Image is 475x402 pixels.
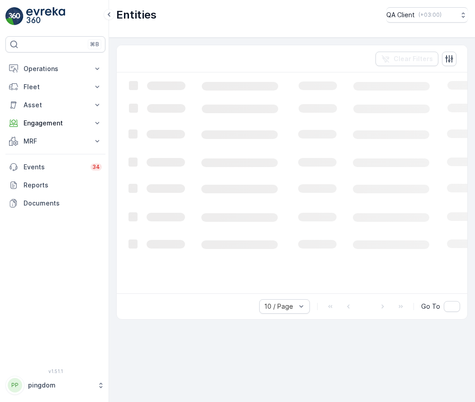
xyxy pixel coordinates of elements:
button: Engagement [5,114,105,132]
p: MRF [24,137,87,146]
p: QA Client [386,10,415,19]
p: Entities [116,8,157,22]
p: Documents [24,199,102,208]
p: Clear Filters [394,54,433,63]
p: Operations [24,64,87,73]
p: Events [24,163,85,172]
p: ( +03:00 ) [418,11,442,19]
div: PP [8,378,22,392]
button: Clear Filters [375,52,438,66]
img: logo [5,7,24,25]
button: QA Client(+03:00) [386,7,468,23]
button: MRF [5,132,105,150]
button: Fleet [5,78,105,96]
p: Reports [24,181,102,190]
span: v 1.51.1 [5,368,105,374]
a: Reports [5,176,105,194]
p: Fleet [24,82,87,91]
a: Documents [5,194,105,212]
a: Events34 [5,158,105,176]
span: Go To [421,302,440,311]
p: pingdom [28,381,93,390]
img: logo_light-DOdMpM7g.png [26,7,65,25]
p: Asset [24,100,87,110]
p: Engagement [24,119,87,128]
button: Asset [5,96,105,114]
button: PPpingdom [5,376,105,395]
button: Operations [5,60,105,78]
p: 34 [92,163,100,171]
p: ⌘B [90,41,99,48]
